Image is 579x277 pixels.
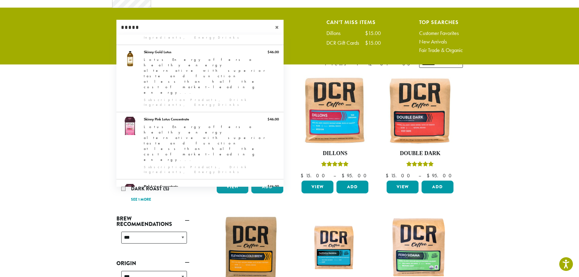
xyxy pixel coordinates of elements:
[386,172,391,179] span: $
[386,172,413,179] bdi: 15.00
[387,181,419,193] a: View
[301,172,306,179] span: $
[419,30,463,36] a: Customer Favorites
[427,172,454,179] bdi: 95.00
[365,30,381,36] div: $15.00
[422,181,453,193] button: Add
[326,30,346,36] div: Dillons
[385,75,455,145] img: Double-Dark-12oz-300x300.jpg
[131,197,151,203] a: See 1 more
[300,75,370,178] a: DillonsRated 5.00 out of 5
[419,20,463,24] h4: Top Searches
[342,172,369,179] bdi: 95.00
[300,75,370,145] img: Dillons-12oz-300x300.jpg
[385,150,455,157] h4: Double Dark
[131,185,163,192] span: Dark Roast
[427,172,432,179] span: $
[336,181,368,193] button: Add
[116,258,189,268] a: Origin
[406,161,434,170] div: Rated 4.50 out of 5
[217,181,249,193] a: View
[342,172,347,179] span: $
[300,150,370,157] h4: Dillons
[116,229,189,251] div: Brew Recommendations
[326,20,381,24] h4: Can't Miss Items
[333,172,336,179] span: –
[321,161,349,170] div: Rated 5.00 out of 5
[275,24,284,31] span: ×
[385,75,455,178] a: Double DarkRated 4.50 out of 5
[419,39,463,44] a: New Arrivals
[419,172,421,179] span: –
[302,181,333,193] a: View
[116,213,189,229] a: Brew Recommendations
[251,181,283,193] button: Add
[419,47,463,53] a: Fair Trade & Organic
[300,222,370,275] img: Fazenda-Rainha_12oz_Mockup.jpg
[163,185,169,192] span: (5)
[365,40,381,46] div: $15.00
[301,172,328,179] bdi: 15.00
[326,40,365,46] div: DCR Gift Cards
